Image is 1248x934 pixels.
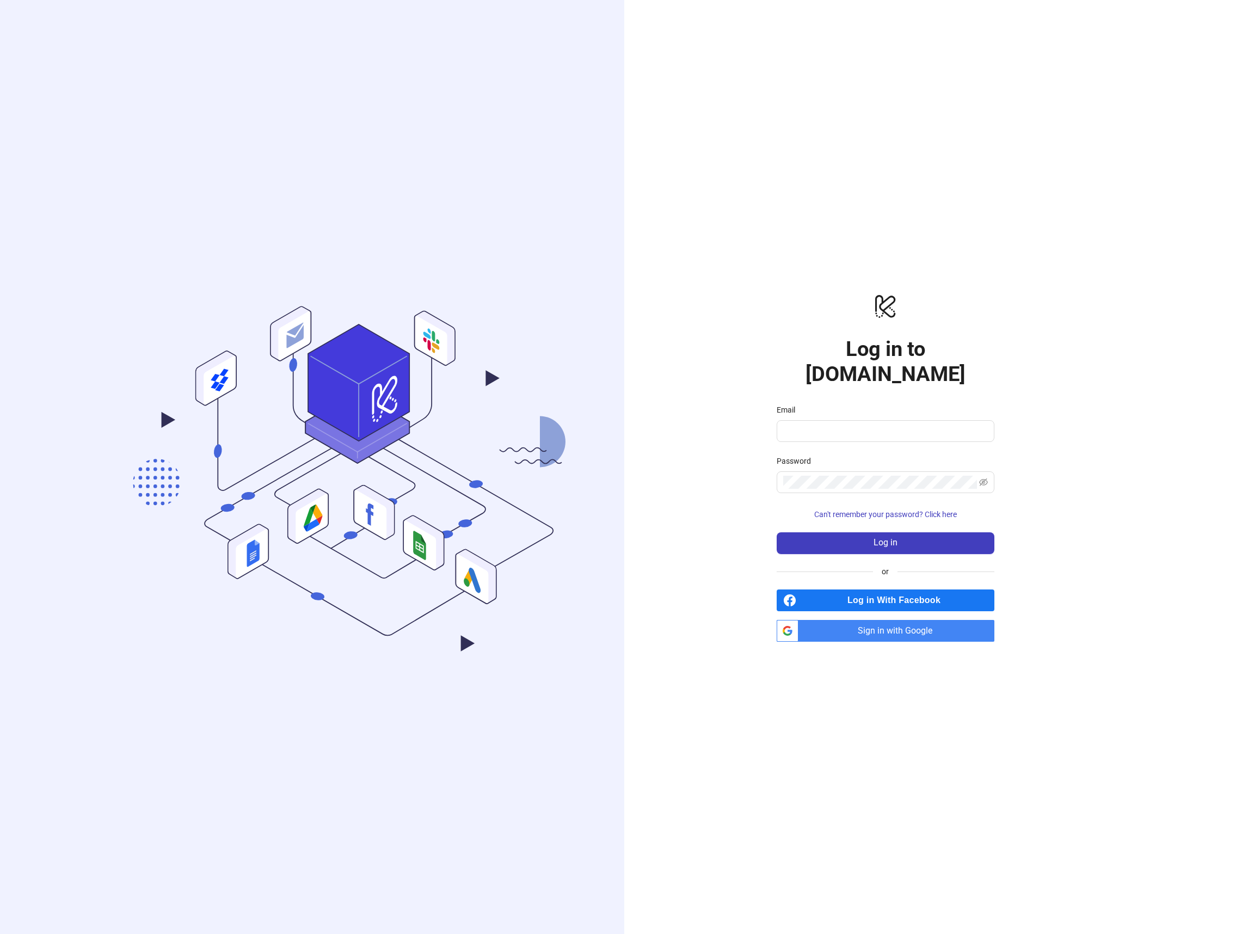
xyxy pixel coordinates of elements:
label: Email [777,404,802,416]
a: Sign in with Google [777,620,994,642]
input: Email [783,425,986,438]
span: Sign in with Google [803,620,994,642]
a: Log in With Facebook [777,589,994,611]
span: or [873,566,897,577]
span: Can't remember your password? Click here [814,510,957,519]
button: Log in [777,532,994,554]
a: Can't remember your password? Click here [777,510,994,519]
label: Password [777,455,818,467]
span: Log in With Facebook [801,589,994,611]
input: Password [783,476,977,489]
span: Log in [874,538,897,548]
button: Can't remember your password? Click here [777,506,994,524]
h1: Log in to [DOMAIN_NAME] [777,336,994,386]
span: eye-invisible [979,478,988,487]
